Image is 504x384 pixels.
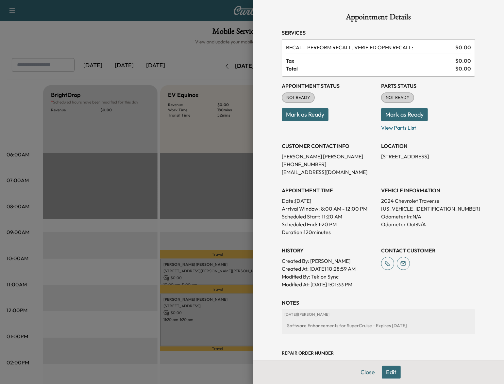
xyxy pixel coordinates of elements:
h3: Parts Status [381,82,475,90]
span: $ 0.00 [455,65,471,72]
p: Created By : [PERSON_NAME] [282,257,376,265]
span: 8:00 AM - 12:00 PM [321,205,367,213]
span: No Repair Order linked [282,360,322,365]
h3: CONTACT CUSTOMER [381,247,475,254]
span: $ 0.00 [455,43,471,51]
p: [US_VEHICLE_IDENTIFICATION_NUMBER] [381,205,475,213]
p: Date: [DATE] [282,197,376,205]
h3: CUSTOMER CONTACT INFO [282,142,376,150]
h3: APPOINTMENT TIME [282,186,376,194]
button: Mark as Ready [282,108,328,121]
p: View Parts List [381,121,475,132]
p: 2024 Chevrolet Traverse [381,197,475,205]
p: Duration: 120 minutes [282,228,376,236]
p: Arrival Window: [282,205,376,213]
p: Created At : [DATE] 10:28:59 AM [282,265,376,273]
span: Tax [286,57,455,65]
p: Modified By : Tekion Sync [282,273,376,280]
p: Odometer In: N/A [381,213,475,220]
h3: NOTES [282,299,475,307]
p: Modified At : [DATE] 1:01:33 PM [282,280,376,288]
h3: Repair Order number [282,350,475,356]
button: Close [356,366,379,379]
h1: Appointment Details [282,13,475,24]
div: Software Enhancements for SuperCruise - Expires [DATE] [284,320,473,331]
p: [STREET_ADDRESS] [381,152,475,160]
p: Scheduled Start: [282,213,320,220]
span: NOT READY [282,94,314,101]
button: Mark as Ready [381,108,428,121]
span: PERFORM RECALL. VERIFIED OPEN RECALL: [286,43,453,51]
h3: LOCATION [381,142,475,150]
span: Total [286,65,455,72]
h3: Services [282,29,475,37]
p: 11:20 AM [322,213,342,220]
p: [DATE] | [PERSON_NAME] [284,312,473,317]
h3: Appointment Status [282,82,376,90]
h3: VEHICLE INFORMATION [381,186,475,194]
p: Scheduled End: [282,220,317,228]
p: Odometer Out: N/A [381,220,475,228]
h3: History [282,247,376,254]
p: 1:20 PM [318,220,337,228]
p: [PERSON_NAME] [PERSON_NAME] [282,152,376,160]
p: [PHONE_NUMBER] [282,160,376,168]
p: [EMAIL_ADDRESS][DOMAIN_NAME] [282,168,376,176]
button: Edit [382,366,401,379]
span: NOT READY [382,94,413,101]
span: $ 0.00 [455,57,471,65]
